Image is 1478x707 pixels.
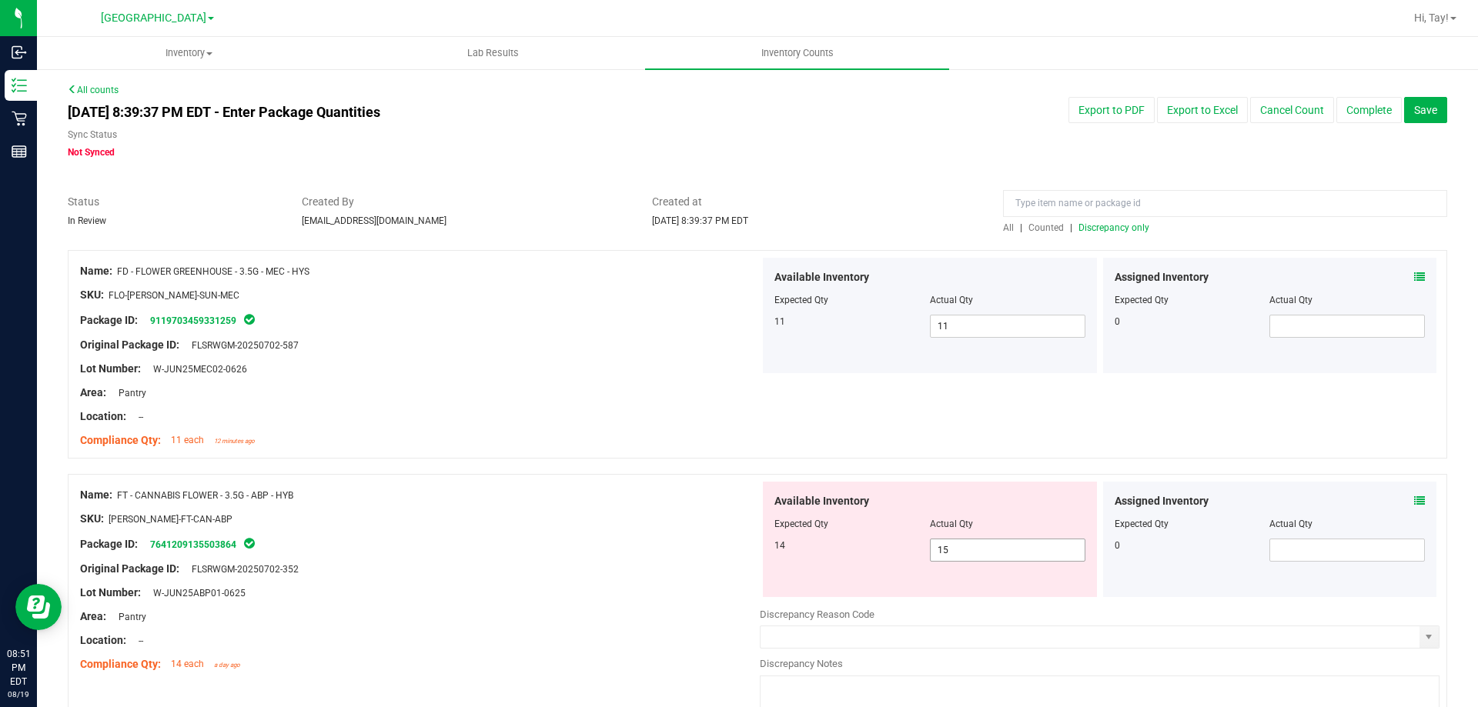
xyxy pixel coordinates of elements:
[1028,222,1064,233] span: Counted
[68,194,279,210] span: Status
[774,540,785,551] span: 14
[1070,222,1072,233] span: |
[930,519,973,529] span: Actual Qty
[117,266,309,277] span: FD - FLOWER GREENHOUSE - 3.5G - MEC - HYS
[7,689,30,700] p: 08/19
[111,612,146,622] span: Pantry
[242,535,256,551] span: In Sync
[80,538,138,550] span: Package ID:
[80,586,141,599] span: Lot Number:
[1003,222,1020,233] a: All
[1115,493,1209,509] span: Assigned Inventory
[214,438,255,445] span: 12 minutes ago
[760,609,874,620] span: Discrepancy Reason Code
[131,412,143,422] span: --
[1025,222,1070,233] a: Counted
[12,45,27,60] inline-svg: Inbound
[341,37,645,69] a: Lab Results
[150,315,236,326] a: 9119703459331259
[80,489,112,501] span: Name:
[1404,97,1447,123] button: Save
[145,364,247,375] span: W-JUN25MEC02-0626
[150,539,236,550] a: 7641209135503864
[80,265,112,277] span: Name:
[131,635,143,646] span: --
[931,539,1085,561] input: 15
[171,659,204,669] span: 14 each
[1115,293,1270,307] div: Expected Qty
[242,312,256,327] span: In Sync
[774,295,828,305] span: Expected Qty
[111,388,146,399] span: Pantry
[652,215,748,226] span: [DATE] 8:39:37 PM EDT
[774,493,869,509] span: Available Inventory
[117,490,293,501] span: FT - CANNABIS FLOWER - 3.5G - ABP - HYB
[1078,222,1149,233] span: Discrepancy only
[80,562,179,575] span: Original Package ID:
[145,588,246,599] span: W-JUN25ABP01-0625
[1250,97,1334,123] button: Cancel Count
[101,12,206,25] span: [GEOGRAPHIC_DATA]
[68,85,119,95] a: All counts
[12,78,27,93] inline-svg: Inventory
[1068,97,1155,123] button: Export to PDF
[1269,293,1425,307] div: Actual Qty
[184,564,299,575] span: FLSRWGM-20250702-352
[7,647,30,689] p: 08:51 PM EDT
[1003,190,1447,217] input: Type item name or package id
[302,194,630,210] span: Created By
[184,340,299,351] span: FLSRWGM-20250702-587
[80,338,179,351] span: Original Package ID:
[80,434,161,446] span: Compliance Qty:
[68,147,115,158] span: Not Synced
[302,215,446,226] span: [EMAIL_ADDRESS][DOMAIN_NAME]
[12,144,27,159] inline-svg: Reports
[12,111,27,126] inline-svg: Retail
[774,519,828,529] span: Expected Qty
[760,656,1440,672] div: Discrepancy Notes
[930,295,973,305] span: Actual Qty
[1419,626,1439,648] span: select
[1115,539,1270,552] div: 0
[80,288,104,301] span: SKU:
[37,37,341,69] a: Inventory
[80,314,138,326] span: Package ID:
[652,194,980,210] span: Created at
[1414,12,1449,24] span: Hi, Tay!
[80,658,161,670] span: Compliance Qty:
[1115,517,1270,531] div: Expected Qty
[109,514,232,525] span: [PERSON_NAME]-FT-CAN-ABP
[38,46,340,60] span: Inventory
[15,584,62,630] iframe: Resource center
[171,435,204,445] span: 11 each
[1336,97,1402,123] button: Complete
[774,269,869,285] span: Available Inventory
[214,662,240,669] span: a day ago
[741,46,854,60] span: Inventory Counts
[1020,222,1022,233] span: |
[1075,222,1149,233] a: Discrepancy only
[446,46,540,60] span: Lab Results
[68,128,117,142] label: Sync Status
[774,316,785,327] span: 11
[1157,97,1248,123] button: Export to Excel
[80,386,106,399] span: Area:
[1269,517,1425,531] div: Actual Qty
[109,290,239,301] span: FLO-[PERSON_NAME]-SUN-MEC
[80,512,104,525] span: SKU:
[1115,315,1270,328] div: 0
[645,37,949,69] a: Inventory Counts
[68,215,106,226] span: In Review
[80,610,106,622] span: Area:
[931,315,1085,337] input: 11
[80,362,141,375] span: Lot Number:
[1115,269,1209,285] span: Assigned Inventory
[80,410,126,422] span: Location:
[80,634,126,646] span: Location:
[68,105,863,120] h4: [DATE] 8:39:37 PM EDT - Enter Package Quantities
[1414,104,1437,116] span: Save
[1003,222,1014,233] span: All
